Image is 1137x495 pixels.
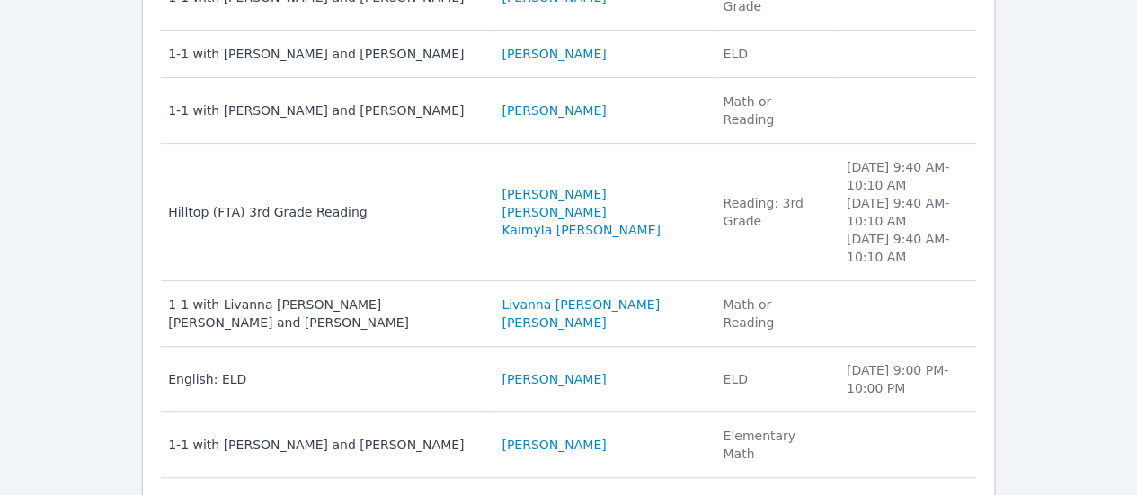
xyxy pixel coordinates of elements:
div: Reading: 3rd Grade [723,194,824,230]
a: Livanna [PERSON_NAME] [PERSON_NAME] [502,296,701,331]
a: Kaimyla [PERSON_NAME] [502,221,661,239]
div: Math or Reading [723,93,824,128]
tr: 1-1 with [PERSON_NAME] and [PERSON_NAME][PERSON_NAME]ELD [161,31,976,78]
div: 1-1 with [PERSON_NAME] and [PERSON_NAME] [168,45,480,63]
div: Hilltop (FTA) 3rd Grade Reading [168,203,480,221]
div: 1-1 with [PERSON_NAME] and [PERSON_NAME] [168,102,480,119]
div: Math or Reading [723,296,824,331]
a: [PERSON_NAME] [502,102,606,119]
li: [DATE] 9:00 PM - 10:00 PM [847,361,965,397]
div: 1-1 with Livanna [PERSON_NAME] [PERSON_NAME] and [PERSON_NAME] [168,296,480,331]
a: [PERSON_NAME] [502,370,606,388]
div: English: ELD [168,370,480,388]
div: ELD [723,370,824,388]
div: Elementary Math [723,427,824,463]
div: 1-1 with [PERSON_NAME] and [PERSON_NAME] [168,436,480,454]
tr: 1-1 with Livanna [PERSON_NAME] [PERSON_NAME] and [PERSON_NAME]Livanna [PERSON_NAME] [PERSON_NAME]... [161,281,976,347]
tr: 1-1 with [PERSON_NAME] and [PERSON_NAME][PERSON_NAME]Elementary Math [161,412,976,478]
tr: Hilltop (FTA) 3rd Grade Reading[PERSON_NAME] [PERSON_NAME]Kaimyla [PERSON_NAME]Reading: 3rd Grade... [161,144,976,281]
a: [PERSON_NAME] [502,45,606,63]
li: [DATE] 9:40 AM - 10:10 AM [847,230,965,266]
div: ELD [723,45,824,63]
li: [DATE] 9:40 AM - 10:10 AM [847,158,965,194]
li: [DATE] 9:40 AM - 10:10 AM [847,194,965,230]
tr: English: ELD[PERSON_NAME]ELD[DATE] 9:00 PM- 10:00 PM [161,347,976,412]
tr: 1-1 with [PERSON_NAME] and [PERSON_NAME][PERSON_NAME]Math or Reading [161,78,976,144]
a: [PERSON_NAME] [502,436,606,454]
a: [PERSON_NAME] [PERSON_NAME] [502,185,701,221]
